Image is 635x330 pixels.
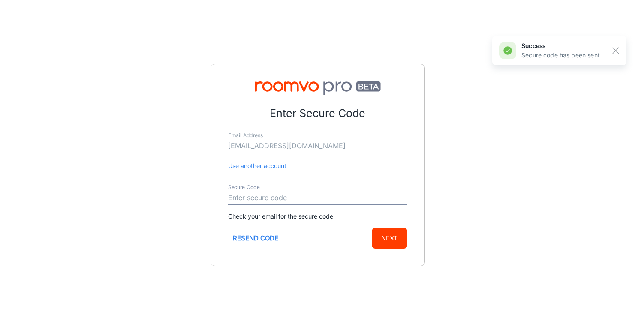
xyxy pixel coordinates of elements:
p: Enter Secure Code [228,105,407,122]
img: Roomvo PRO Beta [228,81,407,95]
button: Use another account [228,161,286,171]
input: Enter secure code [228,191,407,205]
label: Email Address [228,132,263,139]
label: Secure Code [228,183,260,191]
button: Next [372,228,407,249]
button: Resend code [228,228,283,249]
input: myname@example.com [228,139,407,153]
p: Secure code has been sent. [521,51,602,60]
h6: success [521,41,602,51]
p: Check your email for the secure code. [228,212,407,221]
